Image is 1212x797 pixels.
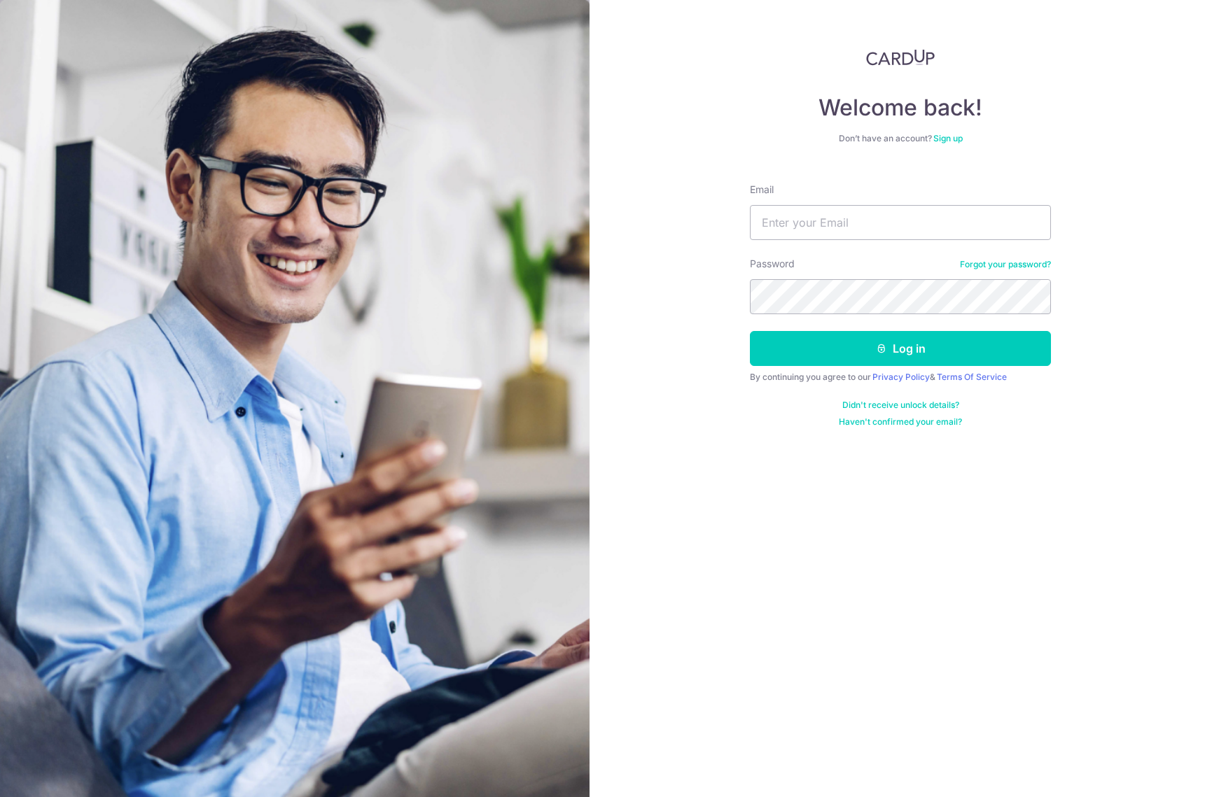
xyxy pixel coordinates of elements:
[960,259,1051,270] a: Forgot your password?
[933,133,963,143] a: Sign up
[872,372,930,382] a: Privacy Policy
[750,257,795,271] label: Password
[750,94,1051,122] h4: Welcome back!
[839,416,962,428] a: Haven't confirmed your email?
[866,49,935,66] img: CardUp Logo
[842,400,959,411] a: Didn't receive unlock details?
[750,205,1051,240] input: Enter your Email
[750,372,1051,383] div: By continuing you agree to our &
[750,331,1051,366] button: Log in
[937,372,1007,382] a: Terms Of Service
[750,133,1051,144] div: Don’t have an account?
[750,183,774,197] label: Email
